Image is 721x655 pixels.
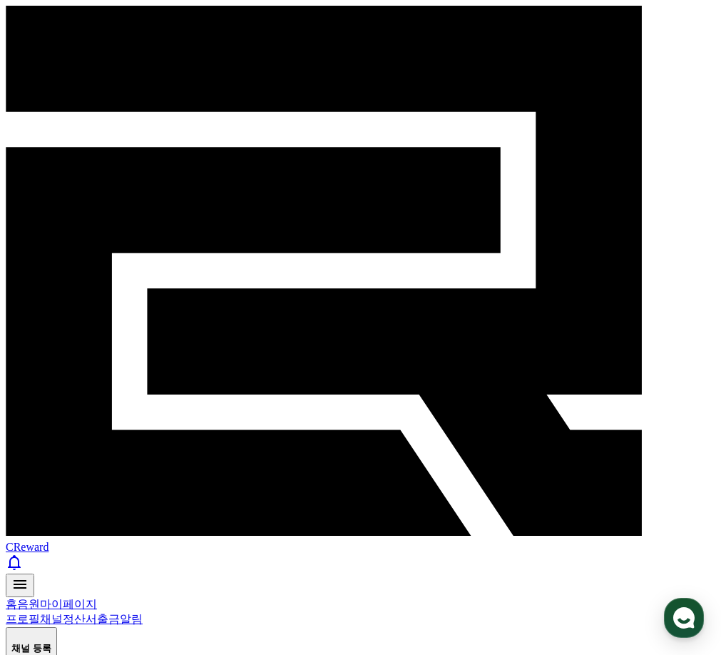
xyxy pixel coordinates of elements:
h4: 채널 등록 [11,642,51,655]
a: 정산서 [63,613,97,625]
a: 프로필 [6,613,40,625]
span: CReward [6,541,48,553]
a: 음원 [17,598,40,610]
a: 마이페이지 [40,598,97,610]
a: 채널 [40,613,63,625]
a: 알림 [120,613,143,625]
a: CReward [6,528,715,553]
a: 출금 [97,613,120,625]
a: 홈 [6,598,17,610]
